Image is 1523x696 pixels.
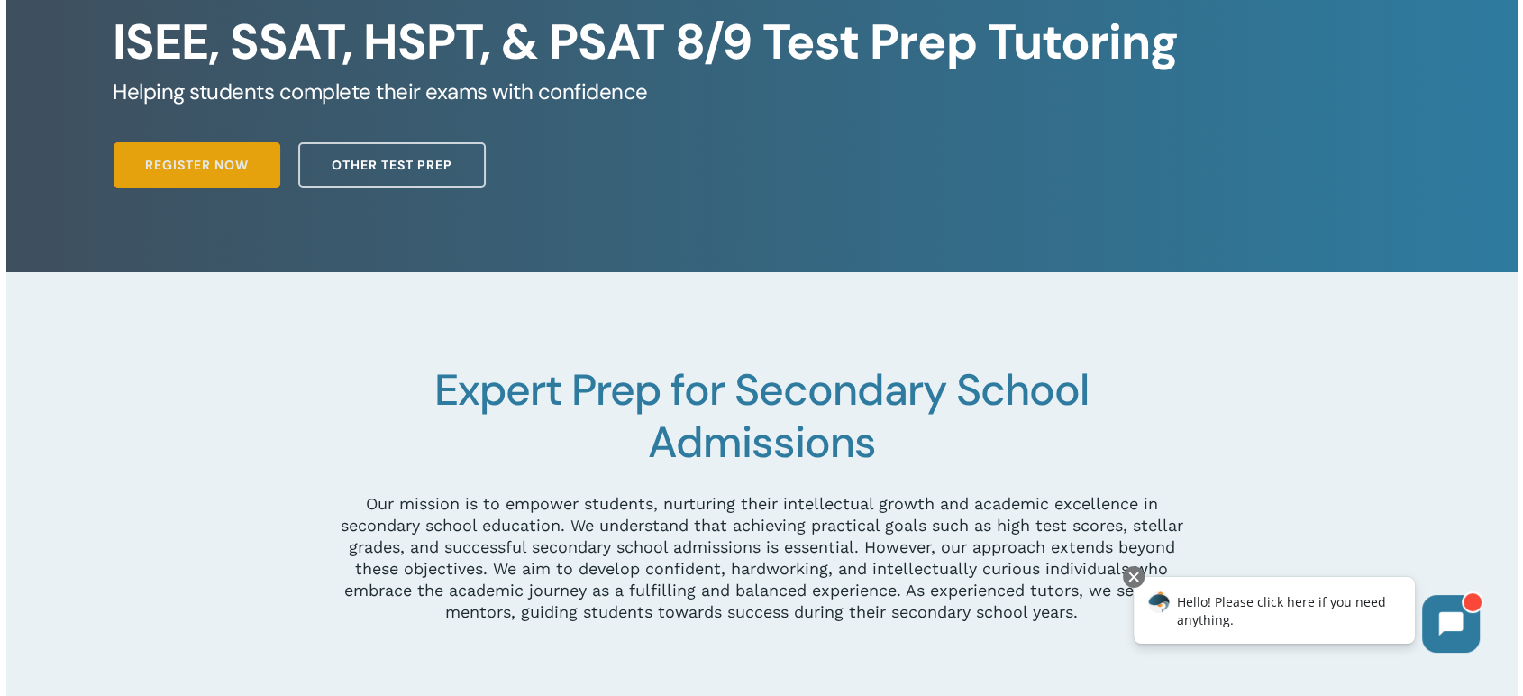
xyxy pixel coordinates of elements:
h1: ISEE, SSAT, HSPT, & PSAT 8/9 Test Prep Tutoring [113,14,1409,71]
a: Register Now [114,142,280,188]
iframe: Chatbot [1115,563,1498,671]
p: Our mission is to empower students, nurturing their intellectual growth and academic excellence i... [333,493,1190,623]
span: Expert Prep for Secondary School Admissions [434,362,1089,471]
span: Register Now [145,156,249,174]
span: Other Test Prep [332,156,452,174]
a: Other Test Prep [298,142,486,188]
h5: Helping students complete their exams with confidence [113,78,1409,106]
